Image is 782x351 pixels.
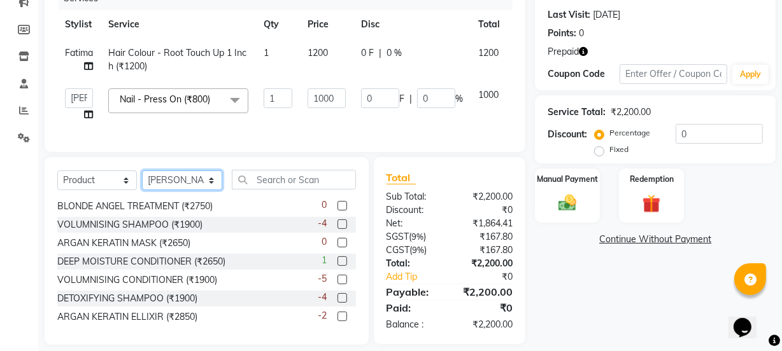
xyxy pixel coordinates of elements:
[630,174,674,185] label: Redemption
[379,46,381,60] span: |
[450,230,522,244] div: ₹167.80
[57,218,203,231] div: VOLUMNISING SHAMPOO (₹1900)
[450,244,522,257] div: ₹167.80
[57,200,213,213] div: BLONDE ANGEL TREATMENT (₹2750)
[413,245,425,255] span: 9%
[548,67,620,81] div: Coupon Code
[65,47,93,59] span: Fatima
[57,273,217,287] div: VOLUMNISING CONDITIONER (₹1900)
[553,193,582,214] img: _cash.svg
[353,10,471,39] th: Disc
[377,318,450,331] div: Balance :
[377,257,450,270] div: Total:
[620,64,727,84] input: Enter Offer / Coupon Code
[377,217,450,230] div: Net:
[387,46,402,60] span: 0 %
[450,203,522,217] div: ₹0
[57,310,197,324] div: ARGAN KERATIN ELLIXIR (₹2850)
[478,89,499,100] span: 1000
[387,244,410,256] span: CGST
[609,127,650,139] label: Percentage
[450,217,522,230] div: ₹1,864.41
[387,171,416,184] span: Total
[450,318,522,331] div: ₹2,200.00
[318,291,327,304] span: -4
[508,10,550,39] th: Action
[377,284,450,299] div: Payable:
[387,231,409,242] span: SGST
[318,309,327,322] span: -2
[377,300,450,315] div: Paid:
[322,254,327,267] span: 1
[729,300,769,338] iframe: chat widget
[637,193,666,215] img: _gift.svg
[412,231,424,242] span: 9%
[462,270,522,284] div: ₹0
[322,235,327,249] span: 0
[450,300,522,315] div: ₹0
[455,92,463,106] span: %
[377,230,450,244] div: ( )
[450,190,522,203] div: ₹2,200.00
[548,128,587,141] div: Discount:
[318,217,327,230] span: -4
[548,27,576,40] div: Points:
[609,144,629,155] label: Fixed
[471,10,508,39] th: Total
[548,45,579,59] span: Prepaid
[450,284,522,299] div: ₹2,200.00
[264,47,269,59] span: 1
[101,10,256,39] th: Service
[57,255,225,268] div: DEEP MOISTURE CONDITIONER (₹2650)
[377,244,450,257] div: ( )
[732,65,769,84] button: Apply
[377,270,462,284] a: Add Tip
[548,8,590,22] div: Last Visit:
[537,174,598,185] label: Manual Payment
[361,46,374,60] span: 0 F
[579,27,584,40] div: 0
[57,292,197,305] div: DETOXIFYING SHAMPOO (₹1900)
[548,106,606,119] div: Service Total:
[57,237,190,250] div: ARGAN KERATIN MASK (₹2650)
[256,10,300,39] th: Qty
[537,233,773,246] a: Continue Without Payment
[300,10,353,39] th: Price
[57,10,101,39] th: Stylist
[210,93,216,105] a: x
[232,170,355,189] input: Search or Scan
[322,198,327,212] span: 0
[377,203,450,217] div: Discount:
[611,106,651,119] div: ₹2,200.00
[409,92,412,106] span: |
[308,47,328,59] span: 1200
[593,8,620,22] div: [DATE]
[108,47,246,72] span: Hair Colour - Root Touch Up 1 Inch (₹1200)
[377,190,450,203] div: Sub Total:
[318,272,327,286] span: -5
[450,257,522,270] div: ₹2,200.00
[478,47,499,59] span: 1200
[120,93,210,105] span: Nail - Press On (₹800)
[399,92,404,106] span: F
